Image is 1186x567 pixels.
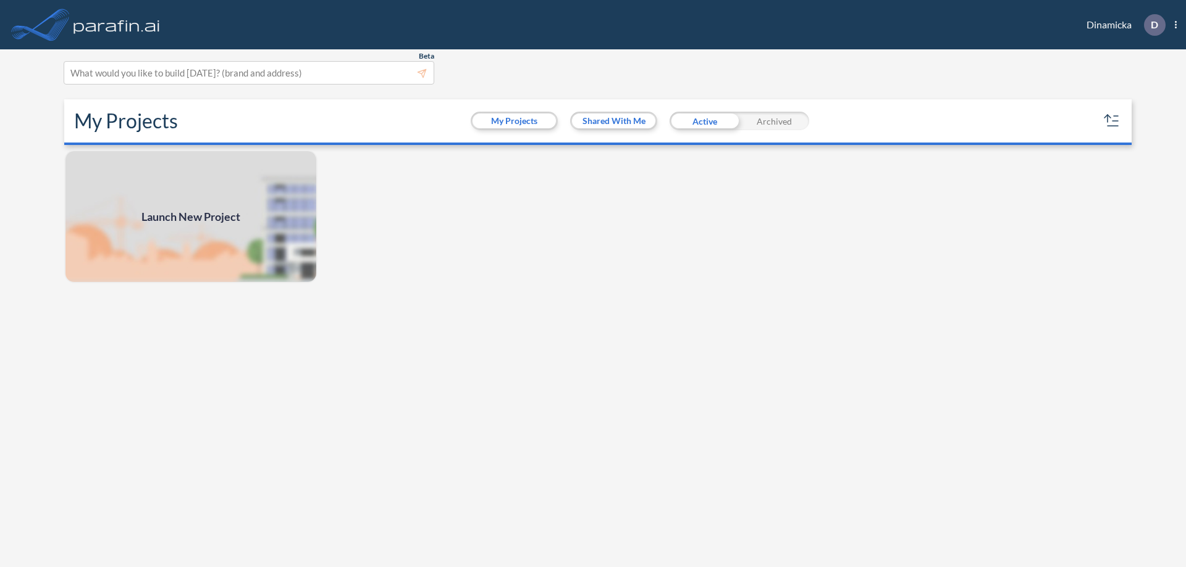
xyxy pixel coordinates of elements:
[572,114,655,128] button: Shared With Me
[1151,19,1158,30] p: D
[71,12,162,37] img: logo
[74,109,178,133] h2: My Projects
[473,114,556,128] button: My Projects
[419,51,434,61] span: Beta
[670,112,739,130] div: Active
[1102,111,1122,131] button: sort
[64,150,318,283] img: add
[739,112,809,130] div: Archived
[64,150,318,283] a: Launch New Project
[141,209,240,225] span: Launch New Project
[1068,14,1177,36] div: Dinamicka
